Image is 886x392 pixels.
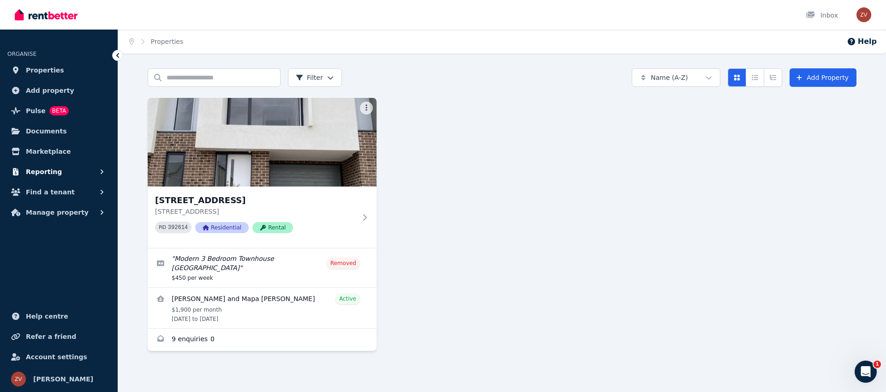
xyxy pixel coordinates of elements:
[26,187,75,198] span: Find a tenant
[15,8,78,22] img: RentBetter
[151,38,184,45] a: Properties
[148,248,377,287] a: Edit listing: Modern 3 Bedroom Townhouse Wyndham Vale
[7,142,110,161] a: Marketplace
[33,374,93,385] span: [PERSON_NAME]
[26,105,46,116] span: Pulse
[49,106,69,115] span: BETA
[195,222,249,233] span: Residential
[7,348,110,366] a: Account settings
[148,98,377,248] a: 5 Grangehill Mews, Wyndham Vale[STREET_ADDRESS][STREET_ADDRESS]PID 392614ResidentialRental
[155,207,356,216] p: [STREET_ADDRESS]
[806,11,838,20] div: Inbox
[790,68,856,87] a: Add Property
[26,85,74,96] span: Add property
[847,36,877,47] button: Help
[26,65,64,76] span: Properties
[7,183,110,201] button: Find a tenant
[26,331,76,342] span: Refer a friend
[26,146,71,157] span: Marketplace
[7,51,36,57] span: ORGANISE
[856,7,871,22] img: Zaneta Vincent
[168,224,188,231] code: 392614
[7,122,110,140] a: Documents
[632,68,720,87] button: Name (A-Z)
[148,329,377,351] a: Enquiries for 5 Grangehill Mews, Wyndham Vale
[26,207,89,218] span: Manage property
[728,68,782,87] div: View options
[155,194,356,207] h3: [STREET_ADDRESS]
[26,126,67,137] span: Documents
[26,351,87,362] span: Account settings
[11,372,26,386] img: Zaneta Vincent
[360,102,373,115] button: More options
[855,361,877,383] iframe: Intercom live chat
[7,61,110,79] a: Properties
[118,30,194,54] nav: Breadcrumb
[7,81,110,100] a: Add property
[746,68,764,87] button: Compact list view
[764,68,782,87] button: Expanded list view
[7,203,110,222] button: Manage property
[296,73,323,82] span: Filter
[26,166,62,177] span: Reporting
[728,68,746,87] button: Card view
[7,163,110,181] button: Reporting
[7,327,110,346] a: Refer a friend
[7,307,110,326] a: Help centre
[252,222,293,233] span: Rental
[148,98,377,187] img: 5 Grangehill Mews, Wyndham Vale
[651,73,688,82] span: Name (A-Z)
[7,102,110,120] a: PulseBETA
[288,68,342,87] button: Filter
[148,288,377,328] a: View details for Solomon Savelio and Mapa Katherine Savelio
[874,361,881,368] span: 1
[26,311,68,322] span: Help centre
[159,225,166,230] small: PID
